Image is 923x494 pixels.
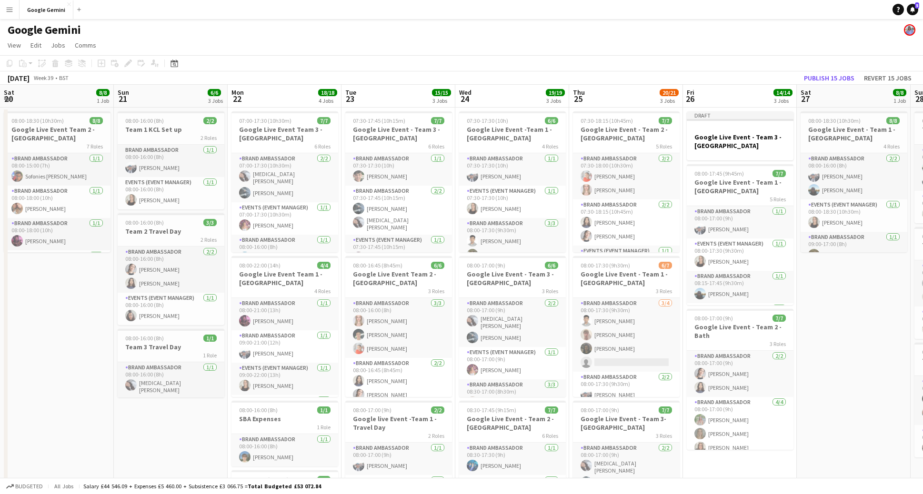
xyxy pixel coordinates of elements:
[573,125,680,142] h3: Google Live Event - Team 2 - [GEOGRAPHIC_DATA]
[774,97,792,104] div: 3 Jobs
[20,0,73,19] button: Google Gemini
[318,89,337,96] span: 18/18
[459,256,566,397] div: 08:00-17:00 (9h)6/6Google Live Event - Team 3 - [GEOGRAPHIC_DATA]3 RolesBrand Ambassador2/208:00-...
[345,153,452,186] app-card-role: Brand Ambassador1/107:30-17:30 (10h)[PERSON_NAME]
[893,89,906,96] span: 8/8
[546,89,565,96] span: 19/19
[431,406,444,414] span: 2/2
[201,134,217,141] span: 2 Roles
[51,41,65,49] span: Jobs
[801,199,907,232] app-card-role: Events (Event Manager)1/108:00-18:30 (10h30m)[PERSON_NAME]
[345,186,452,235] app-card-role: Brand Ambassador2/207:30-17:45 (10h15m)[PERSON_NAME][MEDICAL_DATA][PERSON_NAME]
[545,117,558,124] span: 6/6
[231,363,338,395] app-card-role: Events (Event Manager)1/109:00-22:00 (13h)[PERSON_NAME]
[203,117,217,124] span: 2/2
[71,39,100,51] a: Comms
[345,88,356,97] span: Tue
[118,145,224,177] app-card-role: Brand Ambassador1/108:00-16:00 (8h)[PERSON_NAME]
[694,170,744,177] span: 08:00-17:45 (9h45m)
[687,111,793,160] app-job-card: DraftGoogle Live Event - Team 3 - [GEOGRAPHIC_DATA]
[687,88,694,97] span: Fri
[118,247,224,293] app-card-role: Brand Ambassador2/208:00-16:00 (8h)[PERSON_NAME][PERSON_NAME]
[808,117,861,124] span: 08:00-18:30 (10h30m)
[125,117,164,124] span: 08:00-16:00 (8h)
[230,93,244,104] span: 22
[345,111,452,252] app-job-card: 07:30-17:45 (10h15m)7/7Google Live Event - Team 3 - [GEOGRAPHIC_DATA]6 RolesBrand Ambassador1/107...
[231,434,338,466] app-card-role: Brand Ambassador1/108:00-16:00 (8h)[PERSON_NAME]
[317,424,331,431] span: 1 Role
[893,97,906,104] div: 1 Job
[345,298,452,358] app-card-role: Brand Ambassador3/308:00-16:00 (8h)[PERSON_NAME][PERSON_NAME][PERSON_NAME]
[467,406,516,414] span: 08:30-17:45 (9h15m)
[4,39,25,51] a: View
[97,97,109,104] div: 1 Job
[432,97,451,104] div: 3 Jobs
[125,335,164,342] span: 08:00-16:00 (8h)
[545,406,558,414] span: 7/7
[685,93,694,104] span: 26
[915,2,919,9] span: 5
[687,238,793,271] app-card-role: Events (Event Manager)1/108:00-17:30 (9h30m)[PERSON_NAME]
[656,143,672,150] span: 5 Roles
[231,401,338,466] div: 08:00-16:00 (8h)1/1SBA Expenses1 RoleBrand Ambassador1/108:00-16:00 (8h)[PERSON_NAME]
[432,89,451,96] span: 15/15
[687,397,793,471] app-card-role: Brand Ambassador4/408:00-17:00 (9h)[PERSON_NAME][PERSON_NAME][PERSON_NAME]
[231,330,338,363] app-card-role: Brand Ambassador1/109:00-21:00 (12h)[PERSON_NAME]
[545,262,558,269] span: 6/6
[687,323,793,340] h3: Google Live Event - Team 2 - Bath
[8,41,21,49] span: View
[459,415,566,432] h3: Google Live Event - Team 2 - [GEOGRAPHIC_DATA]
[317,117,331,124] span: 7/7
[8,23,81,37] h1: Google Gemini
[248,483,321,490] span: Total Budgeted £53 072.84
[687,303,793,336] app-card-role: Brand Ambassador1/1
[573,256,680,397] app-job-card: 08:00-17:30 (9h30m)6/7Google Live Event - Team 1 - [GEOGRAPHIC_DATA]3 RolesBrand Ambassador3/408:...
[459,125,566,142] h3: Google Live Event -Team 1 - [GEOGRAPHIC_DATA]
[542,432,558,439] span: 6 Roles
[83,483,321,490] div: Salary £44 546.09 + Expenses £5 460.00 + Subsistence £3 066.75 =
[345,125,452,142] h3: Google Live Event - Team 3 - [GEOGRAPHIC_DATA]
[907,4,918,15] a: 5
[59,74,69,81] div: BST
[317,406,331,414] span: 1/1
[345,415,452,432] h3: Google live Event -Team 1 - Travel Day
[8,73,30,83] div: [DATE]
[27,39,45,51] a: Edit
[5,481,44,492] button: Budgeted
[118,177,224,209] app-card-role: Events (Event Manager)1/108:00-16:00 (8h)[PERSON_NAME]
[573,415,680,432] h3: Google Live Event - Team 3- [GEOGRAPHIC_DATA]
[15,483,43,490] span: Budgeted
[96,89,110,96] span: 8/8
[239,406,278,414] span: 08:00-16:00 (8h)
[799,93,811,104] span: 27
[87,143,103,150] span: 7 Roles
[203,219,217,226] span: 3/3
[687,111,793,119] div: Draft
[118,329,224,397] app-job-card: 08:00-16:00 (8h)1/1Team 3 Travel Day1 RoleBrand Ambassador1/108:00-16:00 (8h)[MEDICAL_DATA][PERSO...
[687,271,793,303] app-card-role: Brand Ambassador1/108:15-17:45 (9h30m)[PERSON_NAME]
[203,352,217,359] span: 1 Role
[353,262,402,269] span: 08:00-16:45 (8h45m)
[31,74,55,81] span: Week 39
[345,256,452,397] app-job-card: 08:00-16:45 (8h45m)6/6Google Live Event Team 2 -[GEOGRAPHIC_DATA]3 RolesBrand Ambassador3/308:00-...
[581,117,633,124] span: 07:30-18:15 (10h45m)
[801,111,907,252] app-job-card: 08:00-18:30 (10h30m)8/8Google Live Event - Team 1 - [GEOGRAPHIC_DATA]4 RolesBrand Ambassador2/208...
[118,213,224,325] div: 08:00-16:00 (8h)3/3Team 2 Travel Day2 RolesBrand Ambassador2/208:00-16:00 (8h)[PERSON_NAME][PERSO...
[687,309,793,450] div: 08:00-17:00 (9h)7/7Google Live Event - Team 2 - Bath3 RolesBrand Ambassador2/208:00-17:00 (9h)[PE...
[231,256,338,397] div: 08:00-22:00 (14h)4/4Google Live Event Team 1 - [GEOGRAPHIC_DATA]4 RolesBrand Ambassador1/108:00-2...
[4,153,110,186] app-card-role: Brand Ambassador1/108:00-15:00 (7h)Sofonies [PERSON_NAME]
[801,88,811,97] span: Sat
[459,88,472,97] span: Wed
[231,88,244,97] span: Mon
[459,443,566,475] app-card-role: Brand Ambassador1/108:30-17:30 (9h)[PERSON_NAME]
[572,93,585,104] span: 25
[546,97,564,104] div: 3 Jobs
[800,72,858,84] button: Publish 15 jobs
[459,218,566,278] app-card-role: Brand Ambassador3/308:00-17:30 (9h30m)[PERSON_NAME][PERSON_NAME]
[11,117,64,124] span: 08:00-18:30 (10h30m)
[770,196,786,203] span: 5 Roles
[694,315,733,322] span: 08:00-17:00 (9h)
[4,186,110,218] app-card-role: Brand Ambassador1/108:00-18:00 (10h)[PERSON_NAME]
[4,125,110,142] h3: Google Live Event Team 2 - [GEOGRAPHIC_DATA]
